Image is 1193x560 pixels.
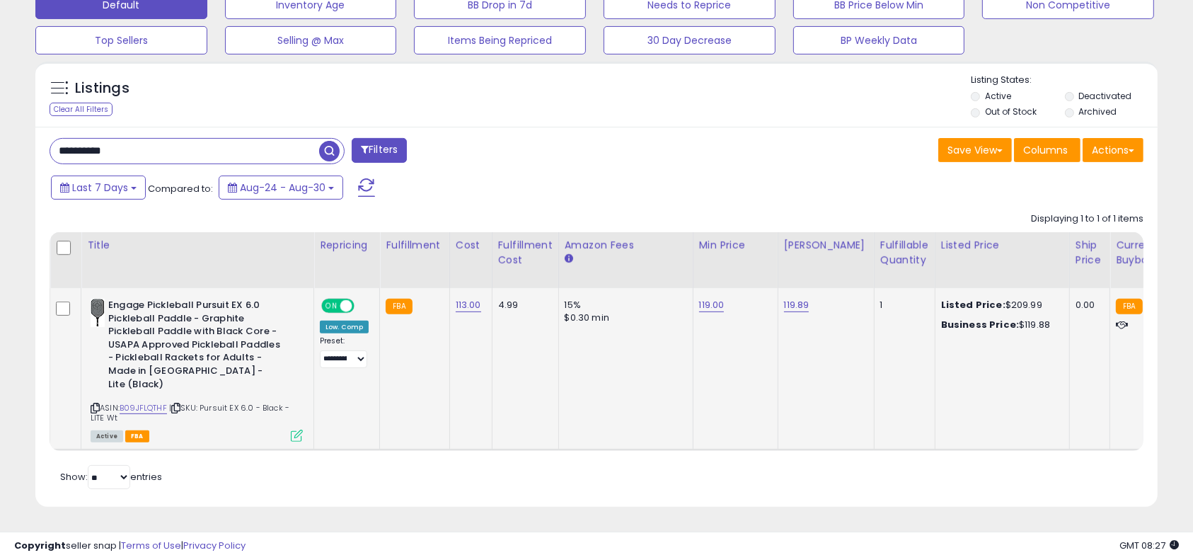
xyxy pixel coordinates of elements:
div: [PERSON_NAME] [784,238,868,253]
a: Privacy Policy [183,539,246,552]
button: Last 7 Days [51,176,146,200]
div: 4.99 [498,299,548,312]
div: Repricing [320,238,374,253]
span: 2025-09-7 08:27 GMT [1119,539,1179,552]
div: Listed Price [941,238,1064,253]
button: 30 Day Decrease [604,26,776,55]
a: Terms of Use [121,539,181,552]
a: B09JFLQTHF [120,402,167,414]
div: Displaying 1 to 1 of 1 items [1031,212,1143,226]
span: Last 7 Days [72,181,128,195]
div: Min Price [699,238,772,253]
div: Fulfillable Quantity [880,238,929,268]
button: Actions [1083,138,1143,162]
div: Clear All Filters [50,103,113,116]
h5: Listings [75,79,129,98]
div: Cost [456,238,486,253]
div: 0.00 [1076,299,1099,312]
div: $0.30 min [565,312,682,324]
label: Deactivated [1078,90,1131,102]
label: Active [985,90,1011,102]
small: FBA [1116,299,1142,314]
button: Save View [938,138,1012,162]
small: FBA [386,299,412,314]
img: 31QZMiSosrL._SL40_.jpg [91,299,105,327]
label: Archived [1078,105,1117,118]
b: Engage Pickleball Pursuit EX 6.0 Pickleball Paddle - Graphite Pickleball Paddle with Black Core -... [108,299,280,394]
span: FBA [125,430,149,442]
span: Aug-24 - Aug-30 [240,181,325,195]
button: Top Sellers [35,26,207,55]
a: 119.00 [699,298,725,312]
button: Items Being Repriced [414,26,586,55]
label: Out of Stock [985,105,1037,118]
div: Fulfillment [386,238,443,253]
span: ON [323,300,340,312]
a: 113.00 [456,298,481,312]
span: All listings currently available for purchase on Amazon [91,430,123,442]
div: seller snap | | [14,539,246,553]
span: Show: entries [60,470,162,484]
button: Columns [1014,138,1080,162]
div: $209.99 [941,299,1059,312]
button: Selling @ Max [225,26,397,55]
div: Fulfillment Cost [498,238,553,268]
p: Listing States: [971,74,1157,87]
span: OFF [352,300,375,312]
div: Title [87,238,308,253]
a: 119.89 [784,298,809,312]
div: Preset: [320,336,369,368]
div: ASIN: [91,299,303,440]
div: Low. Comp [320,321,369,333]
strong: Copyright [14,539,66,552]
span: Columns [1023,143,1068,157]
div: Ship Price [1076,238,1104,268]
div: 1 [880,299,924,312]
small: Amazon Fees. [565,253,573,265]
div: $119.88 [941,319,1059,331]
span: Compared to: [148,182,213,195]
span: | SKU: Pursuit EX 6.0 - Black - LITE Wt [91,402,289,423]
button: BP Weekly Data [793,26,965,55]
b: Business Price: [941,318,1019,331]
div: 15% [565,299,682,312]
div: Amazon Fees [565,238,687,253]
div: Current Buybox Price [1116,238,1189,268]
b: Listed Price: [941,298,1005,312]
button: Filters [352,138,407,163]
button: Aug-24 - Aug-30 [219,176,343,200]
